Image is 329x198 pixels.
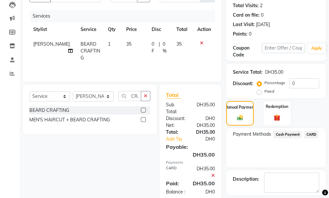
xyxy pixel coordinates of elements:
div: Payable: [161,143,220,151]
th: Total [172,22,193,37]
div: DH35.00 [190,165,220,179]
div: DH35.00 [190,129,220,136]
img: _gift.svg [272,114,282,122]
label: Redemption [266,104,288,110]
div: DH35.00 [188,179,220,187]
div: CARD [161,165,190,179]
div: 0 [261,12,263,19]
div: Paid: [161,179,188,187]
div: Coupon Code [233,45,262,58]
div: 0 [249,31,251,38]
div: BEARD CRAFTING [29,107,69,114]
span: 0 % [163,41,169,54]
span: 35 [176,41,182,47]
span: Total [166,92,181,99]
div: Payments [166,160,215,165]
div: DH35.00 [190,122,220,129]
span: 1 [108,41,111,47]
th: Action [193,22,215,37]
th: Service [77,22,104,37]
a: Add Tip [161,136,195,143]
div: Net: [161,122,190,129]
div: Description: [233,176,259,183]
th: Disc [148,22,172,37]
label: Percentage [264,80,285,86]
div: [DATE] [256,21,270,28]
div: MEN'S HAIRCUT + BEARD CRAFTING [29,116,110,123]
th: Price [122,22,148,37]
div: Last Visit: [233,21,255,28]
div: DH0 [190,115,220,122]
div: Discount: [161,115,190,122]
div: DH0 [195,136,220,143]
div: DH35.00 [161,151,220,159]
div: Discount: [233,80,253,87]
div: Card on file: [233,12,260,19]
div: 2 [260,2,262,9]
span: [PERSON_NAME] [33,41,70,47]
span: 35 [126,41,131,47]
div: Total Visits: [233,2,259,9]
label: Manual Payment [224,104,256,110]
div: Service Total: [233,69,262,76]
span: | [159,41,160,54]
span: Cash Payment [274,131,302,138]
div: Sub Total: [161,101,190,115]
span: 0 F [152,41,157,54]
th: Stylist [29,22,77,37]
span: Payment Methods [233,131,271,138]
div: Points: [233,31,247,38]
th: Qty [104,22,122,37]
div: Services [30,10,220,22]
img: _cash.svg [235,114,245,121]
div: DH35.00 [190,101,220,115]
span: BEARD CRAFTING [81,41,100,61]
div: DH0 [190,189,220,195]
input: Enter Offer / Coupon Code [262,43,305,53]
label: Fixed [264,88,274,94]
div: DH35.00 [265,69,283,76]
input: Search or Scan [118,91,141,101]
div: Balance : [161,189,190,195]
button: Apply [307,43,326,53]
div: Total: [161,129,190,136]
span: CARD [304,131,318,138]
